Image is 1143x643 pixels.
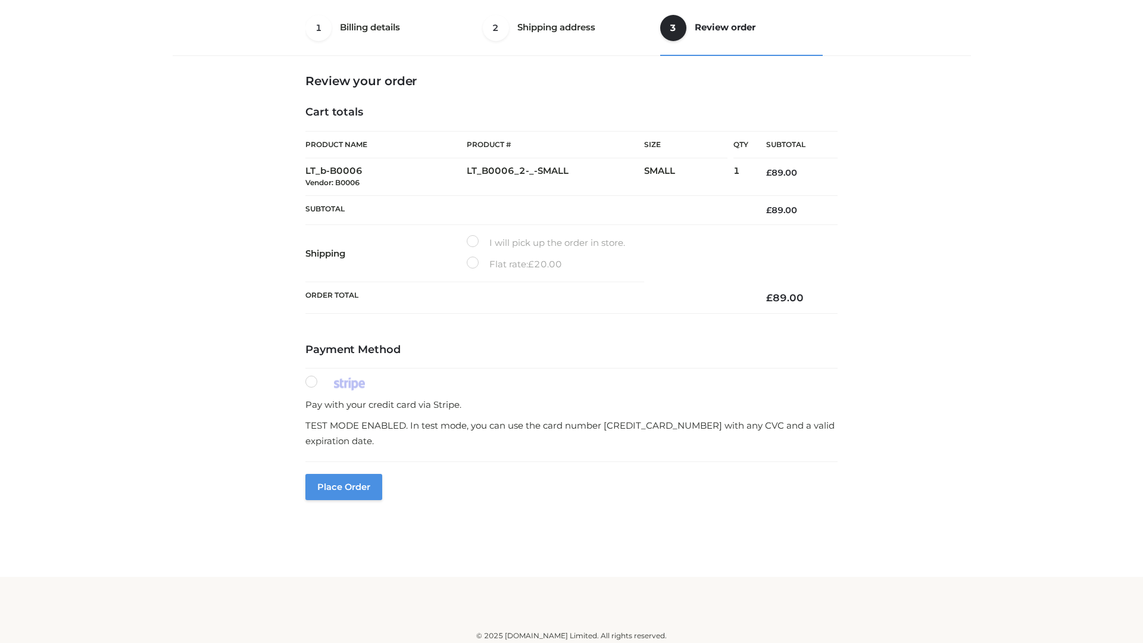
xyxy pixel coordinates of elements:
h3: Review your order [305,74,838,88]
p: Pay with your credit card via Stripe. [305,397,838,413]
span: £ [766,205,772,216]
p: TEST MODE ENABLED. In test mode, you can use the card number [CREDIT_CARD_NUMBER] with any CVC an... [305,418,838,448]
h4: Payment Method [305,344,838,357]
h4: Cart totals [305,106,838,119]
th: Subtotal [305,195,748,224]
th: Qty [733,131,748,158]
th: Order Total [305,282,748,314]
bdi: 20.00 [528,258,562,270]
label: Flat rate: [467,257,562,272]
span: £ [766,167,772,178]
small: Vendor: B0006 [305,178,360,187]
bdi: 89.00 [766,292,804,304]
bdi: 89.00 [766,167,797,178]
td: SMALL [644,158,733,196]
th: Product Name [305,131,467,158]
th: Shipping [305,225,467,282]
div: © 2025 [DOMAIN_NAME] Limited. All rights reserved. [177,630,966,642]
td: LT_B0006_2-_-SMALL [467,158,644,196]
td: LT_b-B0006 [305,158,467,196]
th: Product # [467,131,644,158]
bdi: 89.00 [766,205,797,216]
th: Size [644,132,727,158]
span: £ [766,292,773,304]
td: 1 [733,158,748,196]
th: Subtotal [748,132,838,158]
label: I will pick up the order in store. [467,235,625,251]
span: £ [528,258,534,270]
button: Place order [305,474,382,500]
